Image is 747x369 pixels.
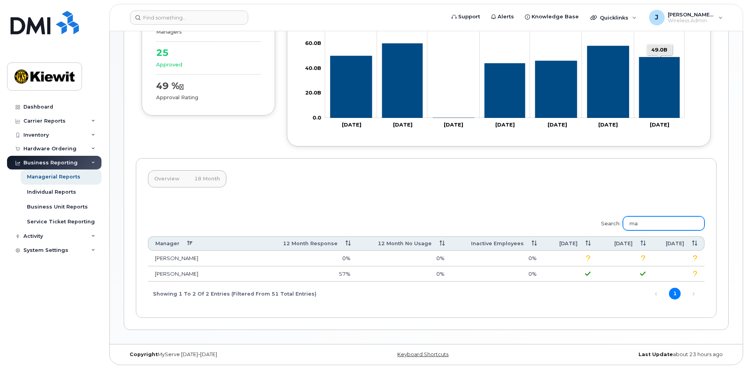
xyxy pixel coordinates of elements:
[130,351,158,357] strong: Copyright
[305,15,685,128] g: Chart
[148,266,263,282] td: [PERSON_NAME]
[305,90,321,96] tspan: 20.0B
[357,251,452,266] td: 0%
[653,236,704,251] th: Jul 25: activate to sort column ascending
[650,288,662,300] a: Previous
[156,94,261,101] div: Approval Rating
[548,121,567,128] tspan: [DATE]
[263,251,357,266] td: 0%
[600,14,628,21] span: Quicklinks
[688,288,699,300] a: Next
[305,65,321,71] tspan: 40.0B
[669,288,681,299] a: 1
[188,170,226,187] a: 18 Month
[452,236,544,251] th: Inactive Employees: activate to sort column ascending
[644,10,728,25] div: Jeffrey.Baker1
[532,13,579,21] span: Knowledge Base
[655,13,658,22] span: J
[342,121,361,128] tspan: [DATE]
[596,211,704,233] label: Search:
[452,266,544,282] td: 0%
[713,335,741,363] iframe: Messenger Launcher
[397,351,448,357] a: Keyboard Shortcuts
[495,121,515,128] tspan: [DATE]
[148,251,263,266] td: [PERSON_NAME]
[623,216,704,230] input: Search:
[527,351,729,358] div: about 23 hours ago
[357,236,452,251] th: 12 Month No Usage: activate to sort column ascending
[305,40,321,46] tspan: 60.0B
[639,351,673,357] strong: Last Update
[452,251,544,266] td: 0%
[650,121,669,128] tspan: [DATE]
[156,61,261,68] div: Approved
[263,266,357,282] td: 57%
[156,81,261,91] div: 49 %
[544,236,598,251] th: Sep 25: activate to sort column ascending
[444,121,463,128] tspan: [DATE]
[148,287,317,300] div: Showing 1 to 2 of 2 entries (filtered from 51 total entries)
[156,28,261,36] div: Managers
[263,236,357,251] th: 12 Month Response: activate to sort column ascending
[486,9,519,25] a: Alerts
[668,11,715,18] span: [PERSON_NAME].Baker1
[130,11,248,25] input: Find something...
[585,10,642,25] div: Quicklinks
[519,9,584,25] a: Knowledge Base
[156,48,261,58] div: 25
[598,236,653,251] th: Aug 25: activate to sort column ascending
[498,13,514,21] span: Alerts
[393,121,413,128] tspan: [DATE]
[357,266,452,282] td: 0%
[313,114,321,121] tspan: 0.0
[668,18,715,24] span: Wireless Admin
[330,44,679,118] g: Series
[598,121,618,128] tspan: [DATE]
[458,13,480,21] span: Support
[148,170,186,187] a: Overview
[446,9,486,25] a: Support
[148,236,263,251] th: Manager: activate to sort column descending
[124,351,325,358] div: MyServe [DATE]–[DATE]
